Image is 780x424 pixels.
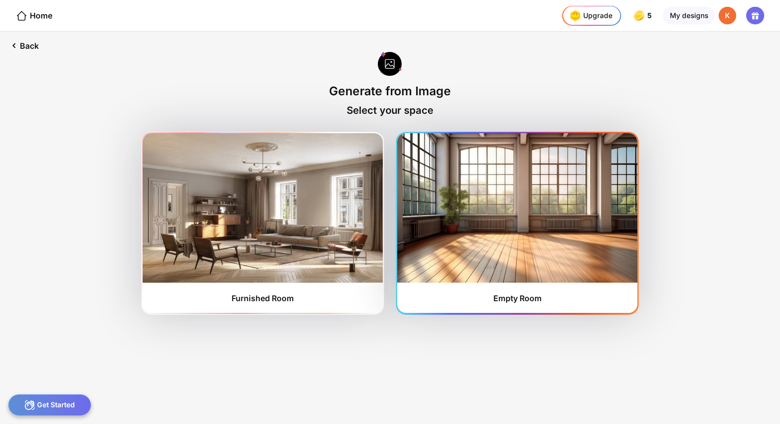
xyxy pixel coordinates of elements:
div: Select your space [347,104,433,116]
img: upgrade-nav-btn-icon.gif [567,8,583,23]
div: My designs [663,7,714,25]
img: furnishedRoom1.jpg [143,133,382,282]
div: K [719,7,737,25]
div: Generate from Image [329,84,451,98]
div: Home [16,10,52,22]
img: furnishedRoom2.jpg [397,133,637,282]
div: Empty Room [493,294,542,303]
div: Upgrade [567,8,612,23]
span: 5 [647,12,654,20]
div: Furnished Room [232,294,294,303]
div: Get Started [8,394,92,416]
